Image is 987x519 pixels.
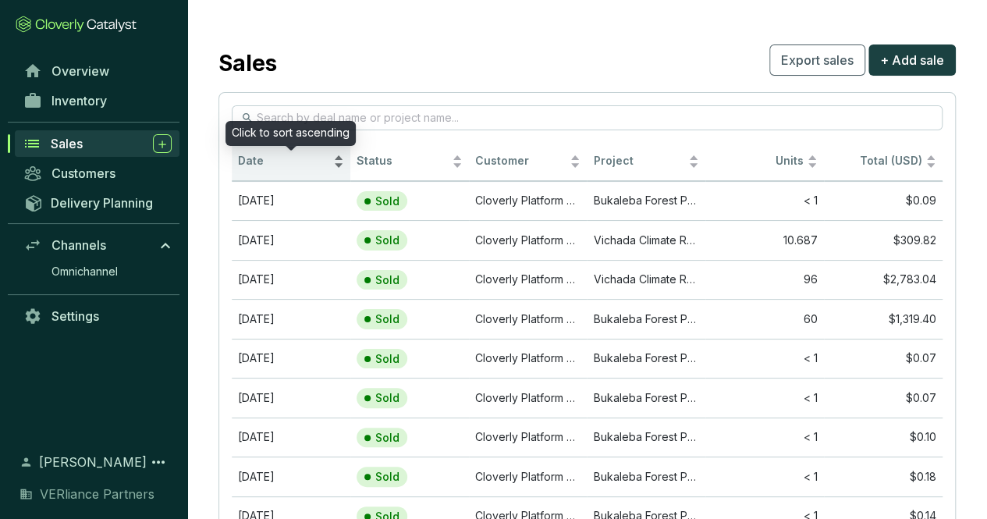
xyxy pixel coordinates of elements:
[232,260,350,300] td: May 27 2025
[705,378,824,418] td: < 1
[40,485,154,503] span: VERliance Partners
[587,457,705,496] td: Bukaleba Forest Project
[469,457,588,496] td: Cloverly Platform Buyer
[860,154,922,167] span: Total (USD)
[469,339,588,379] td: Cloverly Platform Buyer
[232,220,350,260] td: Feb 19 2025
[587,418,705,457] td: Bukaleba Forest Project
[587,260,705,300] td: Vichada Climate Reforestation Project (PAZ)
[824,457,943,496] td: $0.18
[375,233,399,247] p: Sold
[469,220,588,260] td: Cloverly Platform Buyer
[16,303,179,329] a: Settings
[705,143,824,181] th: Units
[824,260,943,300] td: $2,783.04
[824,339,943,379] td: $0.07
[824,220,943,260] td: $309.82
[824,378,943,418] td: $0.07
[16,160,179,187] a: Customers
[375,312,399,326] p: Sold
[469,260,588,300] td: Cloverly Platform Buyer
[232,339,350,379] td: Nov 20 2023
[51,237,106,253] span: Channels
[769,44,865,76] button: Export sales
[238,154,330,169] span: Date
[375,273,399,287] p: Sold
[39,453,147,471] span: [PERSON_NAME]
[587,339,705,379] td: Bukaleba Forest Project
[587,181,705,221] td: Bukaleba Forest Project
[375,431,399,445] p: Sold
[587,143,705,181] th: Project
[824,181,943,221] td: $0.09
[16,232,179,258] a: Channels
[232,299,350,339] td: Apr 26 2024
[705,260,824,300] td: 96
[51,63,109,79] span: Overview
[16,87,179,114] a: Inventory
[469,181,588,221] td: Cloverly Platform Buyer
[350,143,469,181] th: Status
[712,154,804,169] span: Units
[232,378,350,418] td: Nov 22 2023
[587,378,705,418] td: Bukaleba Forest Project
[705,181,824,221] td: < 1
[880,51,944,69] span: + Add sale
[705,299,824,339] td: 60
[15,130,179,157] a: Sales
[44,260,179,283] a: Omnichannel
[375,391,399,405] p: Sold
[232,181,350,221] td: Dec 12 2023
[375,470,399,484] p: Sold
[587,220,705,260] td: Vichada Climate Reforestation Project (PAZ)
[469,418,588,457] td: Cloverly Platform Buyer
[218,47,277,80] h2: Sales
[375,194,399,208] p: Sold
[469,378,588,418] td: Cloverly Platform Buyer
[824,299,943,339] td: $1,319.40
[51,264,118,279] span: Omnichannel
[705,457,824,496] td: < 1
[475,154,567,169] span: Customer
[587,299,705,339] td: Bukaleba Forest Project
[51,93,107,108] span: Inventory
[232,457,350,496] td: Dec 20 2023
[51,195,153,211] span: Delivery Planning
[781,51,854,69] span: Export sales
[824,418,943,457] td: $0.10
[593,154,685,169] span: Project
[375,352,399,366] p: Sold
[51,136,83,151] span: Sales
[225,121,356,146] div: Click to sort ascending
[16,190,179,215] a: Delivery Planning
[705,220,824,260] td: 10.687
[469,299,588,339] td: Cloverly Platform Buyer
[868,44,956,76] button: + Add sale
[232,143,350,181] th: Date
[705,339,824,379] td: < 1
[232,418,350,457] td: Jun 23 2023
[257,109,919,126] input: Search by deal name or project name...
[51,308,99,324] span: Settings
[705,418,824,457] td: < 1
[51,165,115,181] span: Customers
[16,58,179,84] a: Overview
[357,154,449,169] span: Status
[469,143,588,181] th: Customer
